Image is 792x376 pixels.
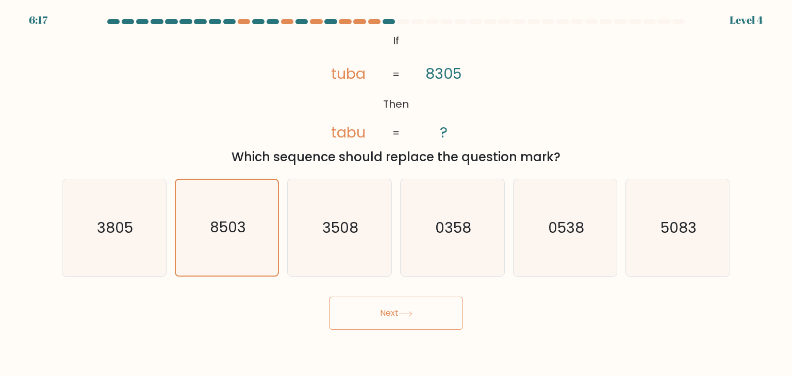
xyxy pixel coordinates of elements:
div: Level 4 [730,12,763,28]
svg: @import url('[URL][DOMAIN_NAME]); [304,31,488,144]
text: 8503 [210,218,246,238]
text: 3805 [97,217,133,238]
text: 5083 [661,217,697,238]
tspan: If [393,33,399,48]
div: Which sequence should replace the question mark? [68,148,724,166]
tspan: tabu [331,122,366,143]
tspan: 8305 [425,63,461,84]
tspan: ? [440,122,448,143]
tspan: tuba [331,63,366,84]
tspan: = [392,67,400,81]
button: Next [329,297,463,330]
tspan: = [392,126,400,140]
text: 0538 [548,217,584,238]
text: 0358 [435,217,471,238]
div: 6:17 [29,12,47,28]
text: 3508 [323,217,359,238]
tspan: Then [383,97,409,111]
